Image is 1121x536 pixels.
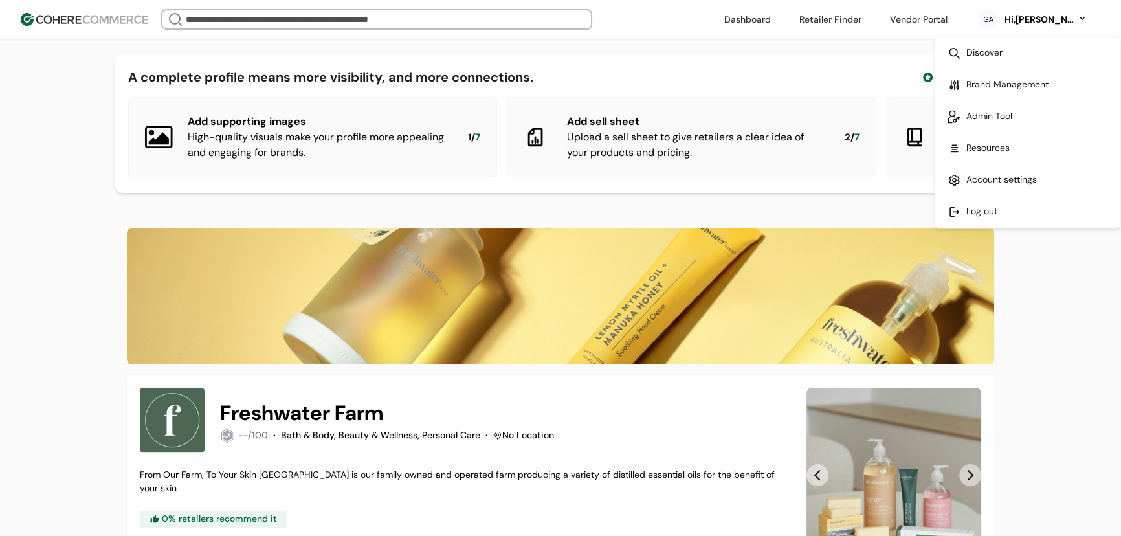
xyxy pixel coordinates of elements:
img: Brand cover image [127,228,994,364]
div: No Location [502,429,554,442]
button: Hi,[PERSON_NAME] [1003,13,1087,27]
div: Add supporting images [188,114,447,129]
span: · [485,429,488,441]
div: Add sell sheet [567,114,824,129]
span: 7 [475,130,480,145]
span: · [273,429,276,441]
button: Previous Slide [806,464,828,486]
div: Upload a sell sheet to give retailers a clear idea of your products and pricing. [567,129,824,161]
button: Next Slide [959,464,981,486]
div: Hi, [PERSON_NAME] [1003,13,1074,27]
div: 0 % retailers recommend it [140,511,287,528]
span: / [850,130,854,145]
div: High-quality visuals make your profile more appealing and engaging for brands. [188,129,447,161]
span: / [471,130,475,145]
span: 7 [854,130,860,145]
span: From Our Farm, To Your Skin [GEOGRAPHIC_DATA] is our family owned and operated farm producing a v... [140,469,775,494]
span: Bath & Body, Beauty & Wellness, Personal Care [281,429,480,441]
span: -- [238,429,248,441]
span: 1 [468,130,471,145]
img: Brand Photo [140,388,205,452]
h2: Freshwater Farm [220,397,383,429]
span: 2 [845,130,850,145]
div: A complete profile means more visibility, and more connections. [128,67,533,87]
span: /100 [248,429,268,441]
img: Cohere Logo [21,13,148,26]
